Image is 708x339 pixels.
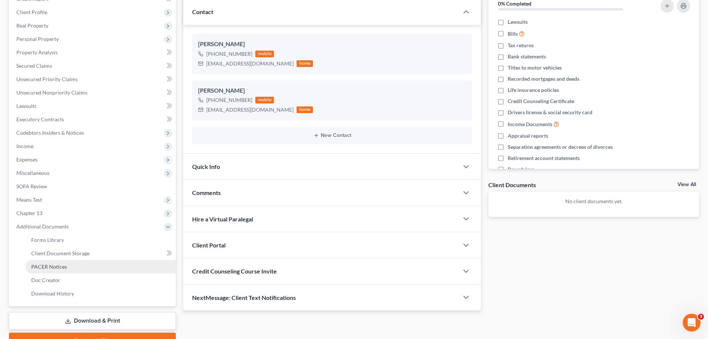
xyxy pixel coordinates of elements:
a: View All [678,182,696,187]
span: Unsecured Nonpriority Claims [16,89,87,96]
span: Retirement account statements [508,154,580,162]
span: Client Portal [192,242,226,249]
span: Income [16,143,33,149]
a: Unsecured Nonpriority Claims [10,86,176,99]
span: Bills [508,30,518,38]
a: Forms Library [25,233,176,247]
span: 3 [698,314,704,320]
a: Download History [25,287,176,300]
span: Comments [192,189,221,196]
p: No client documents yet. [494,198,693,205]
a: Doc Creator [25,274,176,287]
div: [EMAIL_ADDRESS][DOMAIN_NAME] [206,60,294,67]
a: SOFA Review [10,180,176,193]
a: Property Analysis [10,46,176,59]
span: Unsecured Priority Claims [16,76,78,82]
div: [PHONE_NUMBER] [206,50,252,58]
span: Secured Claims [16,63,52,69]
div: [PERSON_NAME] [198,40,466,49]
span: Credit Counseling Certificate [508,97,574,105]
span: Chapter 13 [16,210,42,216]
a: Lawsuits [10,99,176,113]
div: Client Documents [488,181,536,189]
a: PACER Notices [25,260,176,274]
span: Recorded mortgages and deeds [508,75,579,83]
div: mobile [255,97,274,103]
div: home [297,106,313,113]
a: Executory Contracts [10,113,176,126]
span: Property Analysis [16,49,58,55]
strong: 0% Completed [498,0,531,7]
span: Appraisal reports [508,132,548,140]
div: [PHONE_NUMBER] [206,96,252,104]
span: Personal Property [16,36,59,42]
span: Life insurance policies [508,86,559,94]
span: Client Profile [16,9,47,15]
span: Doc Creator [31,277,60,283]
span: Hire a Virtual Paralegal [192,215,253,223]
span: Titles to motor vehicles [508,64,562,71]
span: Codebtors Insiders & Notices [16,129,84,136]
span: Lawsuits [508,18,528,26]
span: Additional Documents [16,223,69,230]
span: Credit Counseling Course Invite [192,268,277,275]
span: Download History [31,290,74,297]
div: [PERSON_NAME] [198,86,466,95]
div: [EMAIL_ADDRESS][DOMAIN_NAME] [206,106,294,113]
span: Lawsuits [16,103,36,109]
div: mobile [255,51,274,57]
a: Client Document Storage [25,247,176,260]
span: Expenses [16,156,38,163]
div: home [297,60,313,67]
span: Means Test [16,196,42,203]
span: Real Property [16,22,48,29]
a: Unsecured Priority Claims [10,73,176,86]
span: Quick Info [192,163,220,170]
button: New Contact [198,132,466,138]
span: Bank statements [508,53,546,60]
span: Drivers license & social security card [508,109,592,116]
span: Pay advices [508,166,534,173]
span: Miscellaneous [16,170,49,176]
a: Download & Print [9,312,176,330]
span: Tax returns [508,42,534,49]
span: Income Documents [508,121,552,128]
span: SOFA Review [16,183,47,189]
iframe: Intercom live chat [683,314,701,332]
span: PACER Notices [31,263,67,270]
span: Separation agreements or decrees of divorces [508,143,613,151]
span: Forms Library [31,237,64,243]
span: Executory Contracts [16,116,64,122]
a: Secured Claims [10,59,176,73]
span: Client Document Storage [31,250,90,256]
span: Contact [192,8,213,15]
span: NextMessage: Client Text Notifications [192,294,296,301]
